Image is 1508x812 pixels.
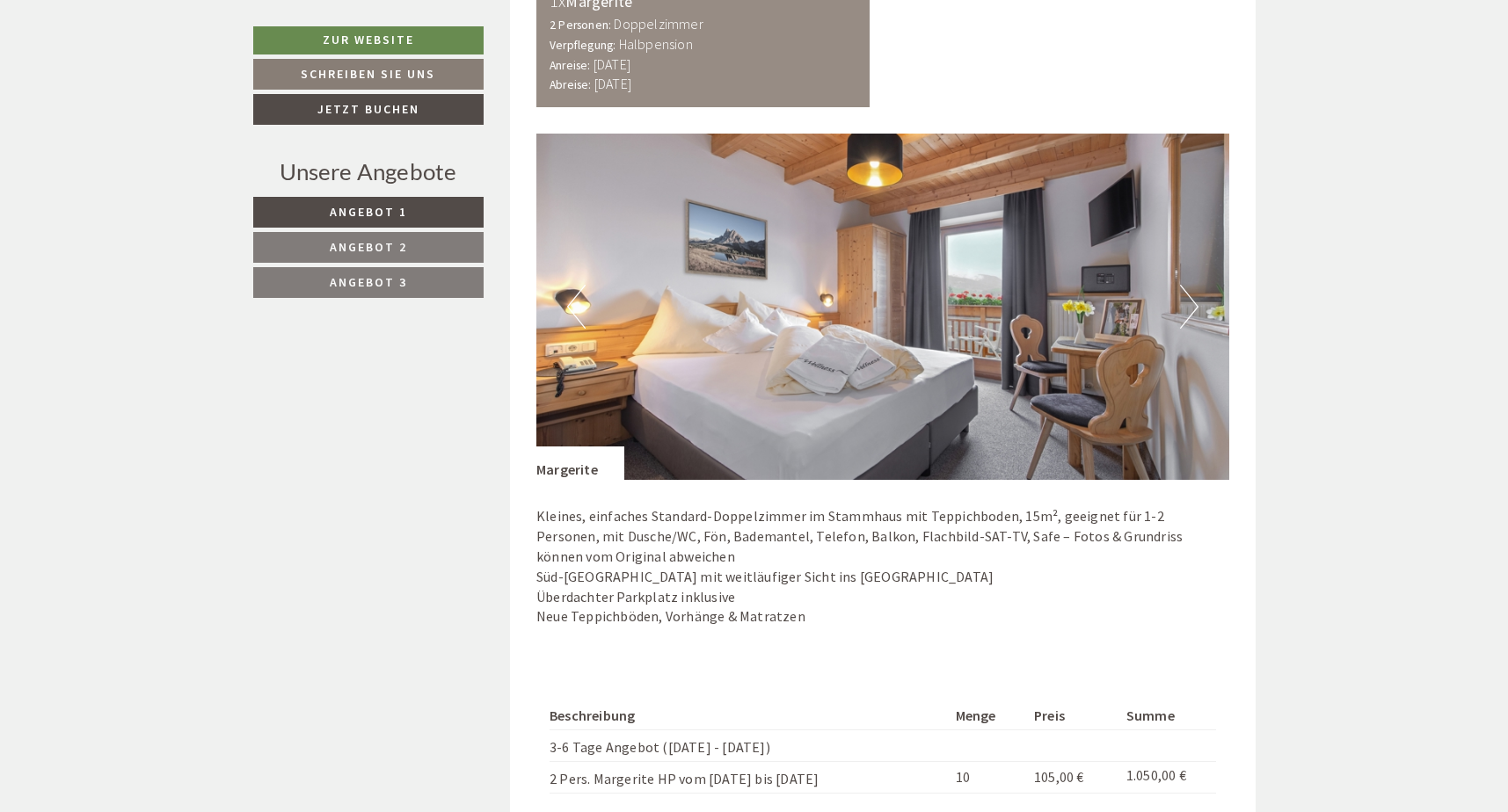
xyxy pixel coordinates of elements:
[587,463,693,494] button: Senden
[1119,762,1216,794] td: 1.050,00 €
[550,762,949,794] td: 2 Pers. Margerite HP vom [DATE] bis [DATE]
[1027,702,1119,729] th: Preis
[1034,768,1084,786] span: 105,00 €
[536,506,1229,627] p: Kleines, einfaches Standard-Doppelzimmer im Stammhaus mit Teppichboden, 15m², geeignet für 1-2 Pe...
[253,26,484,54] a: Zur Website
[536,446,624,480] div: Margerite
[594,55,630,73] b: [DATE]
[614,15,703,33] b: Doppelzimmer
[27,52,279,66] div: [GEOGRAPHIC_DATA]
[949,702,1027,729] th: Menge
[253,156,484,188] div: Unsere Angebote
[550,18,611,33] small: 2 Personen:
[253,59,484,90] a: Schreiben Sie uns
[550,730,949,762] td: 3-6 Tage Angebot ([DATE] - [DATE])
[949,762,1027,794] td: 10
[550,702,949,729] th: Beschreibung
[330,204,407,220] span: Angebot 1
[1180,285,1198,329] button: Next
[550,38,616,53] small: Verpflegung:
[330,239,407,255] span: Angebot 2
[550,58,591,73] small: Anreise:
[567,285,586,329] button: Previous
[27,86,279,98] small: 17:18
[330,274,407,290] span: Angebot 3
[14,48,288,102] div: Guten Tag, wie können wir Ihnen helfen?
[594,75,631,92] b: [DATE]
[619,35,693,53] b: Halbpension
[550,77,592,92] small: Abreise:
[1119,702,1216,729] th: Summe
[253,94,484,125] a: Jetzt buchen
[307,14,386,44] div: Samstag
[536,134,1229,480] img: image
